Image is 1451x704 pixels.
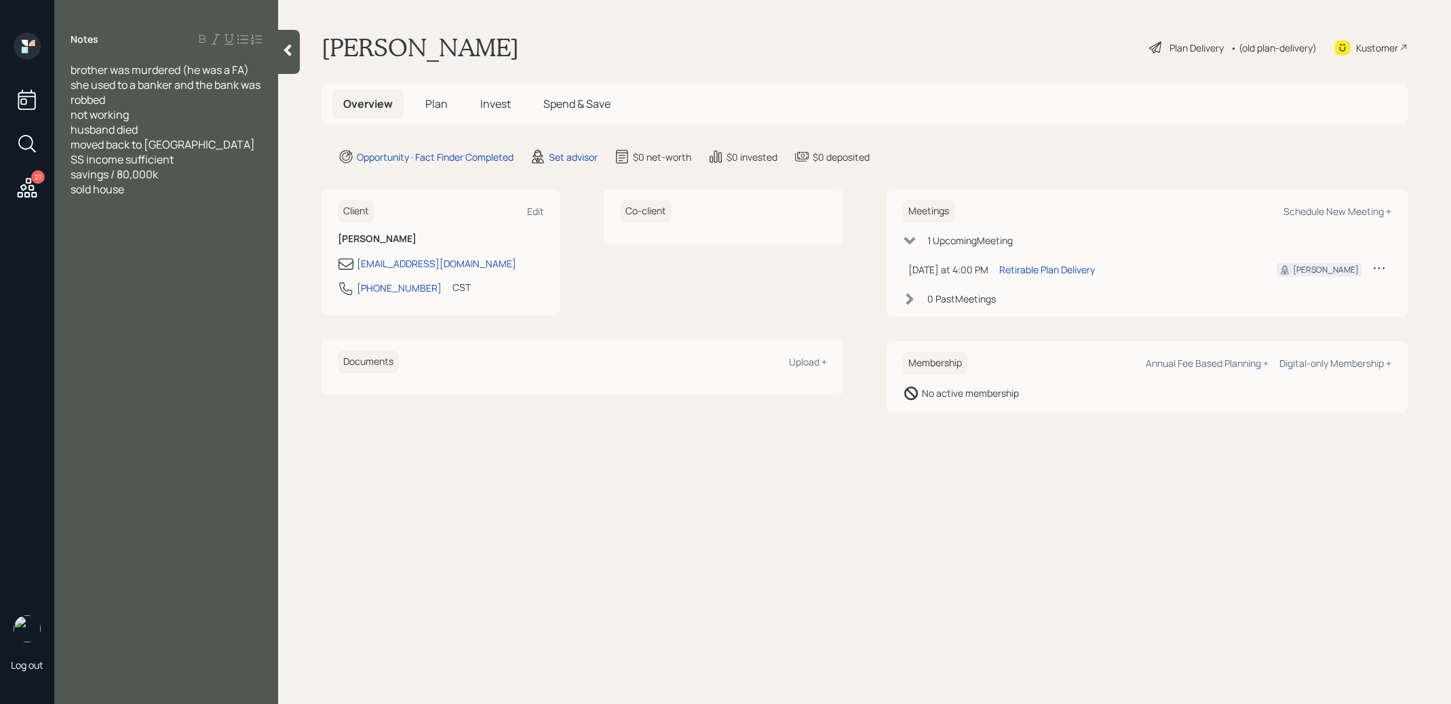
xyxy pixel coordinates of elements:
span: brother was murdered (he was a FA) [71,62,249,77]
div: Plan Delivery [1169,41,1224,55]
span: Overview [343,96,393,111]
div: Opportunity · Fact Finder Completed [357,150,514,164]
span: Plan [425,96,448,111]
div: Annual Fee Based Planning + [1146,357,1269,370]
div: CST [452,280,471,294]
div: 1 Upcoming Meeting [927,233,1013,248]
h6: Client [338,200,374,222]
div: 0 Past Meeting s [927,292,996,306]
h6: Meetings [903,200,954,222]
span: Invest [480,96,511,111]
h6: [PERSON_NAME] [338,233,544,245]
div: • (old plan-delivery) [1231,41,1317,55]
img: treva-nostdahl-headshot.png [14,615,41,642]
span: SS income sufficient savings / 80,000k [71,152,174,182]
div: Upload + [789,355,827,368]
div: [PHONE_NUMBER] [357,281,442,295]
div: Schedule New Meeting + [1283,205,1391,218]
label: Notes [71,33,98,46]
span: sold house [71,182,124,197]
h6: Membership [903,352,967,374]
div: Log out [11,659,43,671]
div: 27 [31,170,45,184]
span: not working husband died [71,107,138,137]
div: Digital-only Membership + [1279,357,1391,370]
h1: [PERSON_NAME] [322,33,519,62]
div: $0 net-worth [633,150,691,164]
span: she used to a banker and the bank was robbed [71,77,263,107]
div: Set advisor [549,150,598,164]
span: Spend & Save [543,96,611,111]
div: Retirable Plan Delivery [999,262,1095,277]
div: [PERSON_NAME] [1293,264,1359,276]
div: $0 invested [727,150,777,164]
div: Kustomer [1356,41,1398,55]
h6: Co-client [620,200,672,222]
div: Edit [527,205,544,218]
div: [EMAIL_ADDRESS][DOMAIN_NAME] [357,256,516,271]
h6: Documents [338,351,399,373]
div: [DATE] at 4:00 PM [908,262,988,277]
div: No active membership [922,386,1019,400]
span: moved back to [GEOGRAPHIC_DATA] [71,137,255,152]
div: $0 deposited [813,150,870,164]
